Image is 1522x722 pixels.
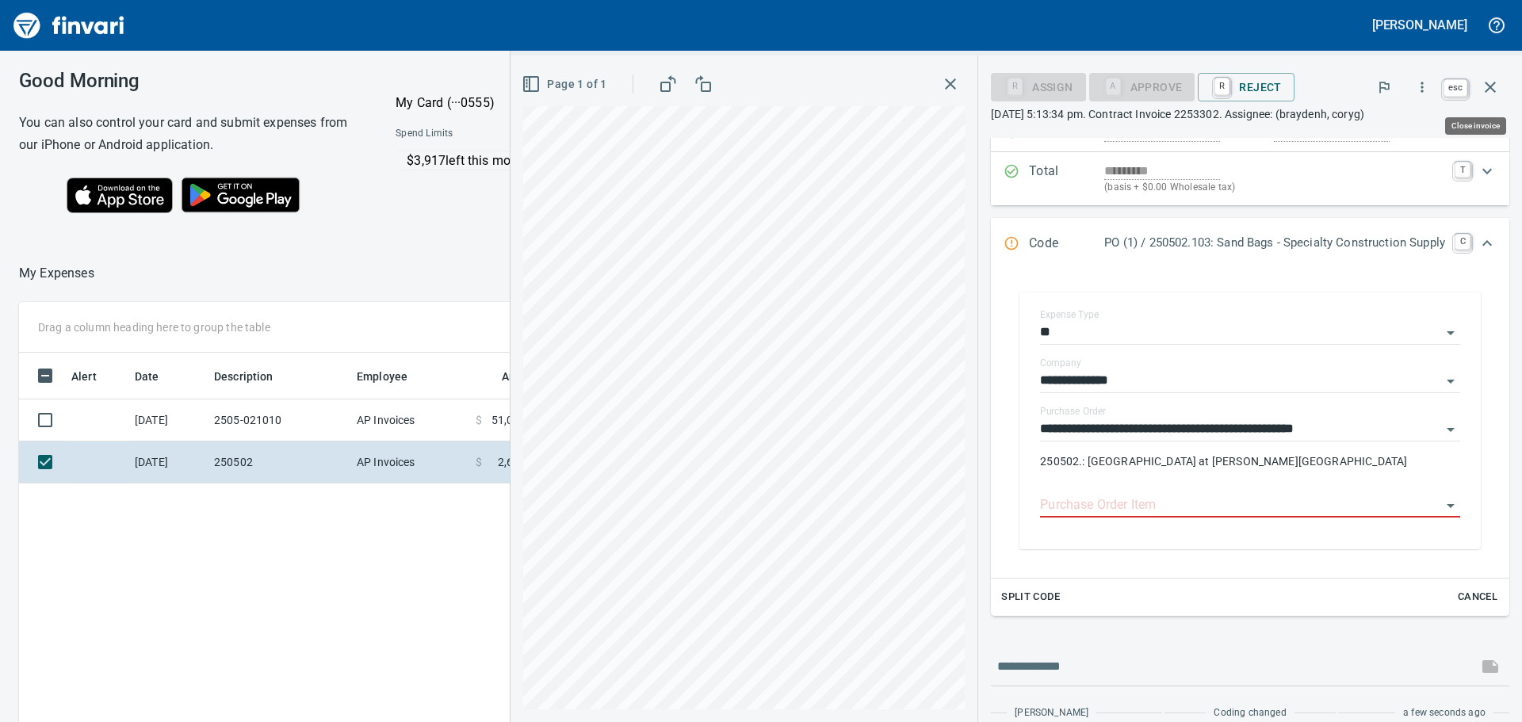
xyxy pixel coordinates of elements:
button: Open [1440,370,1462,392]
span: Description [214,367,294,386]
span: Employee [357,367,407,386]
p: Code [1029,234,1104,254]
td: [DATE] [128,441,208,483]
h5: [PERSON_NAME] [1372,17,1467,33]
button: Page 1 of 1 [518,70,613,99]
span: $ [476,454,482,470]
img: Download on the App Store [67,178,173,213]
div: Expand [991,152,1509,205]
span: Description [214,367,273,386]
button: Open [1440,322,1462,344]
button: Split Code [997,585,1064,609]
span: Spend Limits [396,126,590,142]
div: Expand [991,218,1509,270]
span: Employee [357,367,428,386]
button: Open [1440,495,1462,517]
p: (basis + $0.00 Wholesale tax) [1104,180,1445,196]
p: Total [1029,162,1104,196]
p: My Card (···0555) [396,94,514,113]
span: Page 1 of 1 [525,74,606,94]
h3: Good Morning [19,70,356,92]
span: Alert [71,367,117,386]
button: Flag [1367,70,1402,105]
span: 51,004.53 [491,412,542,428]
span: Date [135,367,180,386]
a: R [1214,78,1229,95]
img: Finvari [10,6,128,44]
span: Date [135,367,159,386]
button: More [1405,70,1440,105]
span: Split Code [1001,588,1060,606]
p: Drag a column heading here to group the table [38,319,270,335]
button: [PERSON_NAME] [1368,13,1471,37]
td: 2505-021010 [208,399,350,441]
a: C [1455,234,1470,250]
span: [PERSON_NAME] [1015,705,1088,721]
p: My Expenses [19,264,94,283]
td: 250502 [208,441,350,483]
button: Cancel [1452,585,1503,609]
span: Reject [1210,74,1281,101]
p: Online allowed [383,170,729,186]
span: Cancel [1456,588,1499,606]
label: Company [1040,358,1081,368]
h6: You can also control your card and submit expenses from our iPhone or Android application. [19,112,356,156]
button: RReject [1198,73,1294,101]
label: Purchase Order [1040,407,1106,416]
nav: breadcrumb [19,264,94,283]
span: 2,667.00 [498,454,542,470]
p: PO (1) / 250502.103: Sand Bags - Specialty Construction Supply [1104,234,1445,252]
span: This records your message into the invoice and notifies anyone mentioned [1471,648,1509,686]
span: Amount [481,367,542,386]
span: Alert [71,367,97,386]
td: AP Invoices [350,441,469,483]
span: Coding changed [1214,705,1286,721]
div: Expand [991,270,1509,616]
span: Amount [502,367,542,386]
p: [DATE] 5:13:34 pm. Contract Invoice 2253302. Assignee: (braydenh, coryg) [991,106,1509,122]
a: esc [1444,79,1467,97]
img: Get it on Google Play [173,169,309,221]
span: $ [476,412,482,428]
td: [DATE] [128,399,208,441]
div: Purchase Order Item required [1089,79,1195,93]
td: AP Invoices [350,399,469,441]
div: Assign [991,79,1085,93]
p: $3,917 left this month [407,151,728,170]
span: a few seconds ago [1403,705,1486,721]
button: Open [1440,418,1462,441]
a: T [1455,162,1470,178]
p: 250502.: [GEOGRAPHIC_DATA] at [PERSON_NAME][GEOGRAPHIC_DATA] [1040,453,1460,469]
label: Expense Type [1040,310,1099,319]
